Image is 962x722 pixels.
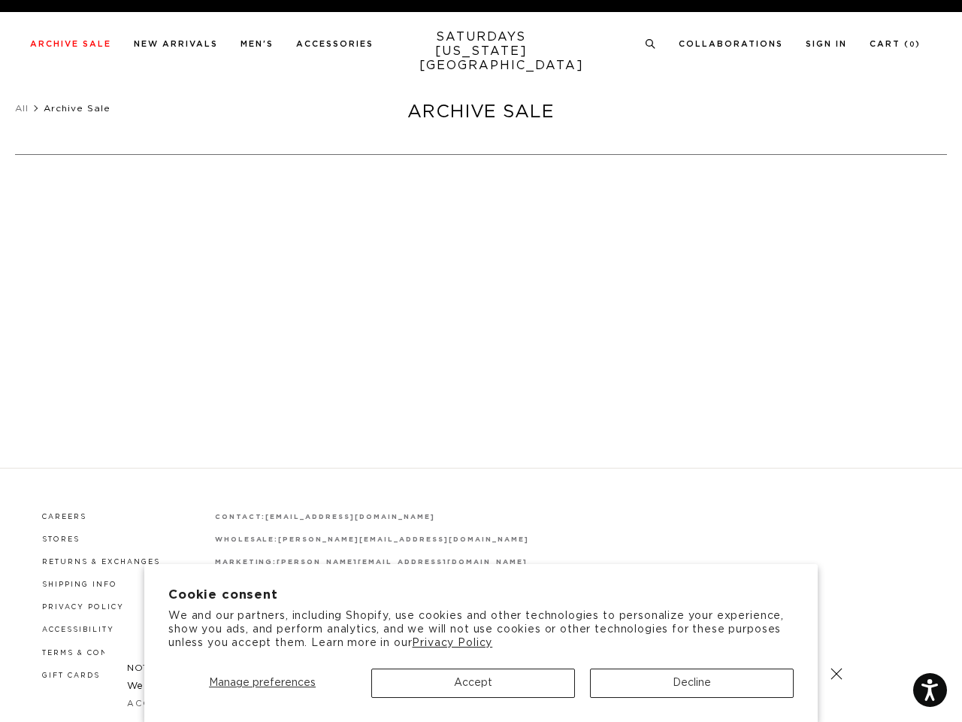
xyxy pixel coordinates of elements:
[278,536,528,543] a: [PERSON_NAME][EMAIL_ADDRESS][DOMAIN_NAME]
[679,40,783,48] a: Collaborations
[419,30,543,73] a: SATURDAYS[US_STATE][GEOGRAPHIC_DATA]
[15,104,29,113] a: All
[168,609,794,651] p: We and our partners, including Shopify, use cookies and other technologies to personalize your ex...
[870,40,921,48] a: Cart (0)
[44,104,110,113] span: Archive Sale
[371,669,575,698] button: Accept
[277,559,527,566] a: [PERSON_NAME][EMAIL_ADDRESS][DOMAIN_NAME]
[412,638,492,648] a: Privacy Policy
[590,669,794,698] button: Decline
[215,536,279,543] strong: wholesale:
[42,604,124,611] a: Privacy Policy
[134,40,218,48] a: New Arrivals
[296,40,374,48] a: Accessories
[30,40,111,48] a: Archive Sale
[42,559,160,566] a: Returns & Exchanges
[127,661,835,675] h5: NOTICE
[168,669,356,698] button: Manage preferences
[265,514,434,520] a: [EMAIL_ADDRESS][DOMAIN_NAME]
[215,559,277,566] strong: marketing:
[127,699,171,708] a: Accept
[127,679,782,694] p: We use cookies on this site to enhance your user experience. By continuing, you consent to our us...
[42,626,114,633] a: Accessibility
[215,514,266,520] strong: contact:
[168,588,794,602] h2: Cookie consent
[42,672,100,679] a: Gift Cards
[209,678,316,688] span: Manage preferences
[240,40,274,48] a: Men's
[806,40,847,48] a: Sign In
[42,536,80,543] a: Stores
[42,650,149,657] a: Terms & Conditions
[42,581,117,588] a: Shipping Info
[909,41,915,48] small: 0
[42,514,86,520] a: Careers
